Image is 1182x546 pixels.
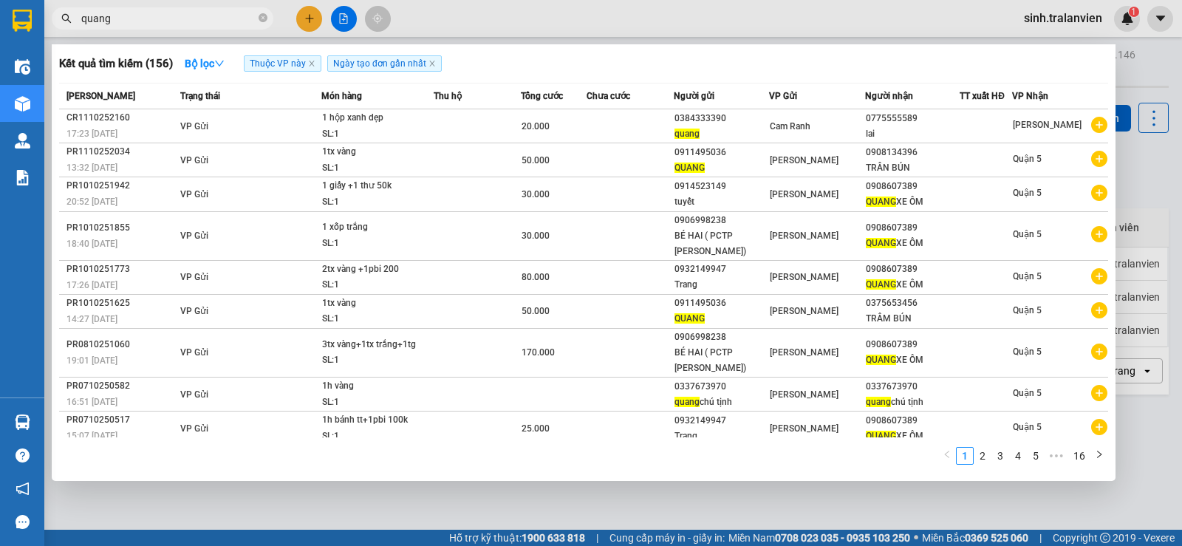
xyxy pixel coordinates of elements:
[1013,271,1042,281] span: Quận 5
[866,179,960,194] div: 0908607389
[180,121,208,132] span: VP Gửi
[185,58,225,69] strong: Bộ lọc
[866,277,960,293] div: XE ÔM
[259,13,267,22] span: close-circle
[522,423,550,434] span: 25.000
[938,447,956,465] li: Previous Page
[180,389,208,400] span: VP Gửi
[1013,188,1042,198] span: Quận 5
[434,91,462,101] span: Thu hộ
[674,129,700,139] span: quang
[1013,229,1042,239] span: Quận 5
[866,352,960,368] div: XE ÔM
[1013,422,1042,432] span: Quận 5
[322,262,433,278] div: 2tx vàng +1pbi 200
[61,13,72,24] span: search
[322,160,433,177] div: SL: 1
[66,314,117,324] span: 14:27 [DATE]
[1090,447,1108,465] button: right
[522,231,550,241] span: 30.000
[18,95,54,165] b: Trà Lan Viên
[308,60,315,67] span: close
[322,378,433,395] div: 1h vàng
[866,431,896,441] span: QUANG
[1013,120,1082,130] span: [PERSON_NAME]
[866,429,960,444] div: XE ÔM
[770,389,838,400] span: [PERSON_NAME]
[180,306,208,316] span: VP Gửi
[674,262,768,277] div: 0932149947
[13,10,32,32] img: logo-vxr
[865,91,913,101] span: Người nhận
[180,423,208,434] span: VP Gửi
[322,126,433,143] div: SL: 1
[173,52,236,75] button: Bộ lọcdown
[770,306,838,316] span: [PERSON_NAME]
[992,448,1008,464] a: 3
[770,231,838,241] span: [PERSON_NAME]
[866,126,960,142] div: lai
[1090,447,1108,465] li: Next Page
[866,379,960,395] div: 0337673970
[15,133,30,149] img: warehouse-icon
[428,60,436,67] span: close
[674,330,768,345] div: 0906998238
[770,121,810,132] span: Cam Ranh
[81,10,256,27] input: Tìm tên, số ĐT hoặc mã đơn
[1091,344,1107,360] span: plus-circle
[974,447,991,465] li: 2
[66,280,117,290] span: 17:26 [DATE]
[124,56,203,68] b: [DOMAIN_NAME]
[674,111,768,126] div: 0384333390
[674,296,768,311] div: 0911495036
[15,414,30,430] img: warehouse-icon
[960,91,1005,101] span: TT xuất HĐ
[1045,447,1068,465] li: Next 5 Pages
[1091,385,1107,401] span: plus-circle
[866,337,960,352] div: 0908607389
[521,91,563,101] span: Tổng cước
[321,91,362,101] span: Món hàng
[180,347,208,358] span: VP Gửi
[16,448,30,463] span: question-circle
[66,355,117,366] span: 19:01 [DATE]
[66,197,117,207] span: 20:52 [DATE]
[180,189,208,199] span: VP Gửi
[322,429,433,445] div: SL: 1
[674,277,768,293] div: Trang
[674,379,768,395] div: 0337673970
[991,447,1009,465] li: 3
[16,482,30,496] span: notification
[674,345,768,376] div: BÉ HAI ( PCTP [PERSON_NAME])
[866,296,960,311] div: 0375653456
[1013,305,1042,315] span: Quận 5
[259,12,267,26] span: close-circle
[124,70,203,89] li: (c) 2017
[674,163,705,173] span: QUANG
[866,160,960,176] div: TRÂN BÚN
[322,194,433,211] div: SL: 1
[1091,117,1107,133] span: plus-circle
[522,189,550,199] span: 30.000
[1013,388,1042,398] span: Quận 5
[866,397,891,407] span: quang
[770,155,838,165] span: [PERSON_NAME]
[674,429,768,444] div: Trang
[1012,91,1048,101] span: VP Nhận
[866,220,960,236] div: 0908607389
[66,110,176,126] div: CR1110252160
[1013,347,1042,357] span: Quận 5
[1010,448,1026,464] a: 4
[322,352,433,369] div: SL: 1
[1091,226,1107,242] span: plus-circle
[180,231,208,241] span: VP Gửi
[522,272,550,282] span: 80.000
[1013,154,1042,164] span: Quận 5
[66,178,176,194] div: PR1010251942
[327,55,442,72] span: Ngày tạo đơn gần nhất
[956,447,974,465] li: 1
[66,239,117,249] span: 18:40 [DATE]
[957,448,973,464] a: 1
[1027,447,1045,465] li: 5
[66,163,117,173] span: 13:32 [DATE]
